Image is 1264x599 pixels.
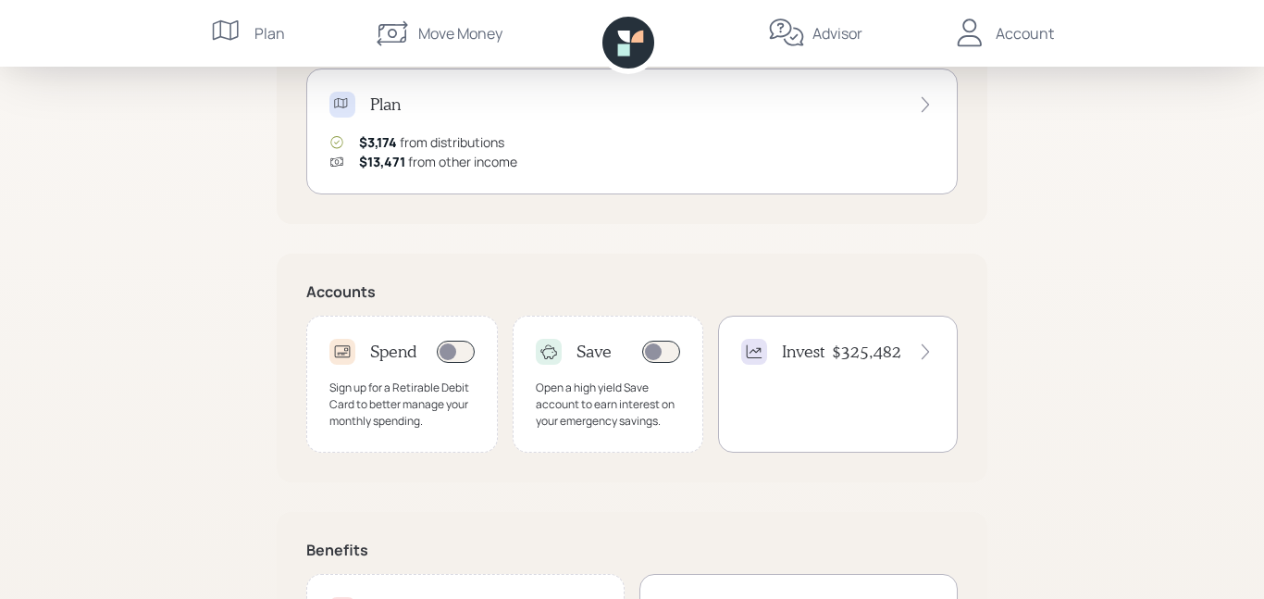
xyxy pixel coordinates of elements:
[254,22,285,44] div: Plan
[536,380,681,430] div: Open a high yield Save account to earn interest on your emergency savings.
[996,22,1054,44] div: Account
[359,132,504,152] div: from distributions
[576,342,612,362] h4: Save
[370,342,417,362] h4: Spend
[306,283,958,301] h5: Accounts
[812,22,862,44] div: Advisor
[782,342,824,362] h4: Invest
[306,542,958,559] h5: Benefits
[329,380,475,430] div: Sign up for a Retirable Debit Card to better manage your monthly spending.
[832,342,901,362] h4: $325,482
[418,22,502,44] div: Move Money
[359,133,397,151] span: $3,174
[359,152,517,171] div: from other income
[370,94,401,115] h4: Plan
[359,153,405,170] span: $13,471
